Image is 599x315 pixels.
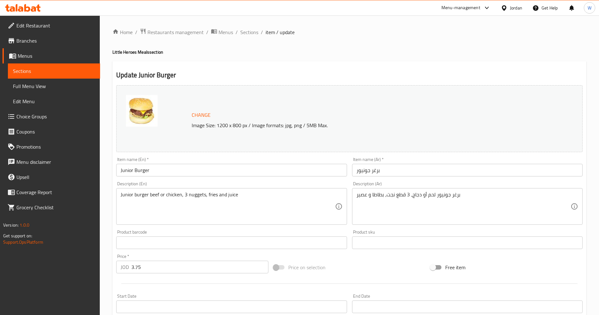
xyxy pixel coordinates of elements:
[8,63,100,79] a: Sections
[3,124,100,139] a: Coupons
[3,109,100,124] a: Choice Groups
[112,28,133,36] a: Home
[3,238,43,246] a: Support.OpsPlatform
[8,79,100,94] a: Full Menu View
[13,98,95,105] span: Edit Menu
[140,28,204,36] a: Restaurants management
[16,22,95,29] span: Edit Restaurant
[3,232,32,240] span: Get support on:
[13,67,95,75] span: Sections
[3,18,100,33] a: Edit Restaurant
[20,221,29,229] span: 1.0.0
[3,48,100,63] a: Menus
[16,173,95,181] span: Upsell
[16,143,95,151] span: Promotions
[116,164,347,176] input: Enter name En
[189,122,524,129] p: Image Size: 1200 x 800 px / Image formats: jpg, png / 5MB Max.
[13,82,95,90] span: Full Menu View
[121,263,129,271] p: JOD
[8,94,100,109] a: Edit Menu
[3,139,100,154] a: Promotions
[266,28,295,36] span: item / update
[441,4,480,12] div: Menu-management
[206,28,208,36] li: /
[240,28,258,36] a: Sections
[3,185,100,200] a: Coverage Report
[112,49,586,55] h4: Little Heroes Meals section
[219,28,233,36] span: Menus
[147,28,204,36] span: Restaurants management
[126,95,158,127] img: junior638930160068193668.jpg
[16,204,95,211] span: Grocery Checklist
[16,158,95,166] span: Menu disclaimer
[16,128,95,135] span: Coupons
[211,28,233,36] a: Menus
[18,52,95,60] span: Menus
[352,164,583,176] input: Enter name Ar
[135,28,137,36] li: /
[3,200,100,215] a: Grocery Checklist
[3,169,100,185] a: Upsell
[116,236,347,249] input: Please enter product barcode
[121,192,335,222] textarea: Junior burger beef or chicken, 3 nuggets, fries and juice
[510,4,522,11] div: Jordan
[3,221,19,229] span: Version:
[352,236,583,249] input: Please enter product sku
[3,33,100,48] a: Branches
[116,70,583,80] h2: Update Junior Burger
[112,28,586,36] nav: breadcrumb
[131,261,268,273] input: Please enter price
[445,264,465,271] span: Free item
[588,4,591,11] span: W
[261,28,263,36] li: /
[288,264,326,271] span: Price on selection
[192,110,211,120] span: Change
[16,188,95,196] span: Coverage Report
[16,113,95,120] span: Choice Groups
[16,37,95,45] span: Branches
[3,154,100,169] a: Menu disclaimer
[356,192,571,222] textarea: برغر جونيور لحم أو دجاج، 3 قطع نجت، بطاطا و عصير
[236,28,238,36] li: /
[189,109,213,122] button: Change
